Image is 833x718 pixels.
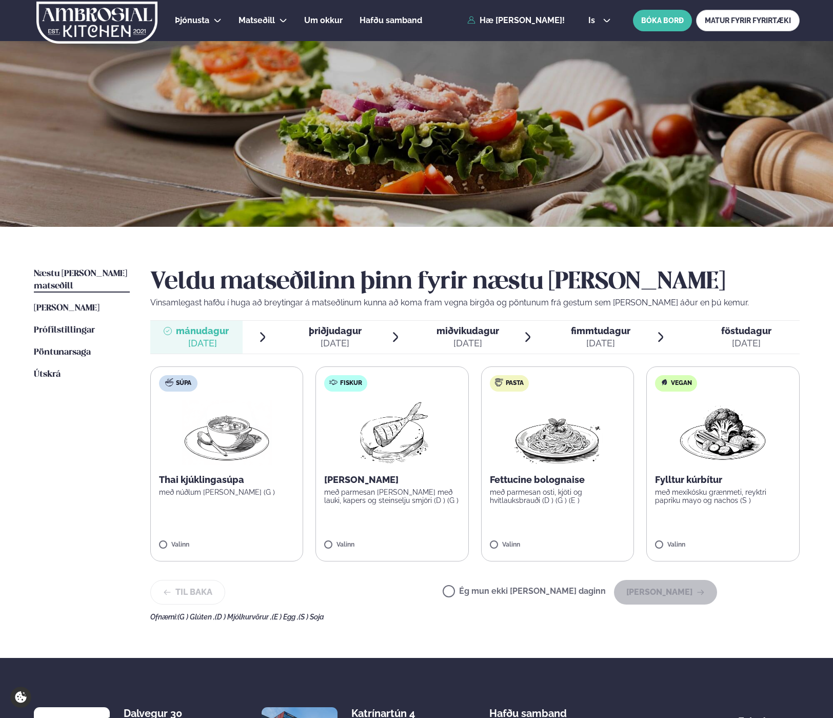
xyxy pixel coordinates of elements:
p: Fettucine bolognaise [490,474,626,486]
span: föstudagur [721,325,771,336]
span: (D ) Mjólkurvörur , [215,613,272,621]
span: (S ) Soja [299,613,324,621]
p: Vinsamlegast hafðu í huga að breytingar á matseðlinum kunna að koma fram vegna birgða og pöntunum... [150,297,800,309]
a: Prófílstillingar [34,324,95,337]
p: Thai kjúklingasúpa [159,474,295,486]
a: Um okkur [304,14,343,27]
span: Matseðill [239,15,275,25]
p: [PERSON_NAME] [324,474,460,486]
div: [DATE] [309,337,362,350]
span: miðvikudagur [437,325,499,336]
a: Cookie settings [10,687,31,708]
span: Hafðu samband [360,15,422,25]
span: Næstu [PERSON_NAME] matseðill [34,269,127,290]
a: Næstu [PERSON_NAME] matseðill [34,268,130,293]
button: [PERSON_NAME] [614,580,717,605]
span: (E ) Egg , [272,613,299,621]
img: Soup.png [182,400,272,465]
span: Súpa [176,379,191,387]
span: Vegan [671,379,692,387]
a: Pöntunarsaga [34,346,91,359]
span: (G ) Glúten , [177,613,215,621]
img: pasta.svg [495,378,503,386]
div: [DATE] [571,337,630,350]
span: Fiskur [340,379,362,387]
a: MATUR FYRIR FYRIRTÆKI [696,10,800,31]
p: Fylltur kúrbítur [655,474,791,486]
img: Vegan.png [678,400,768,465]
span: Prófílstillingar [34,326,95,335]
p: með parmesan osti, kjöti og hvítlauksbrauði (D ) (G ) (E ) [490,488,626,504]
p: með parmesan [PERSON_NAME] með lauki, kapers og steinselju smjöri (D ) (G ) [324,488,460,504]
img: fish.svg [329,378,338,386]
button: Til baka [150,580,225,605]
h2: Veldu matseðilinn þinn fyrir næstu [PERSON_NAME] [150,268,800,297]
span: Þjónusta [175,15,209,25]
div: [DATE] [437,337,499,350]
span: Útskrá [34,370,61,379]
a: Hafðu samband [360,14,422,27]
span: þriðjudagur [309,325,362,336]
img: logo [36,2,158,44]
span: [PERSON_NAME] [34,304,100,313]
img: Vegan.svg [660,378,668,386]
span: is [588,16,598,25]
button: BÓKA BORÐ [633,10,692,31]
span: Pöntunarsaga [34,348,91,357]
p: með mexíkósku grænmeti, reyktri papriku mayo og nachos (S ) [655,488,791,504]
div: [DATE] [176,337,229,350]
a: Hæ [PERSON_NAME]! [467,16,565,25]
a: [PERSON_NAME] [34,302,100,315]
span: Pasta [506,379,524,387]
span: fimmtudagur [571,325,630,336]
img: soup.svg [165,378,173,386]
a: Matseðill [239,14,275,27]
a: Útskrá [34,368,61,381]
button: is [580,16,619,25]
img: Spagetti.png [512,400,603,465]
span: mánudagur [176,325,229,336]
div: [DATE] [721,337,771,350]
span: Um okkur [304,15,343,25]
a: Þjónusta [175,14,209,27]
div: Ofnæmi: [150,613,800,621]
p: með núðlum [PERSON_NAME] (G ) [159,488,295,496]
img: Fish.png [347,400,438,465]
